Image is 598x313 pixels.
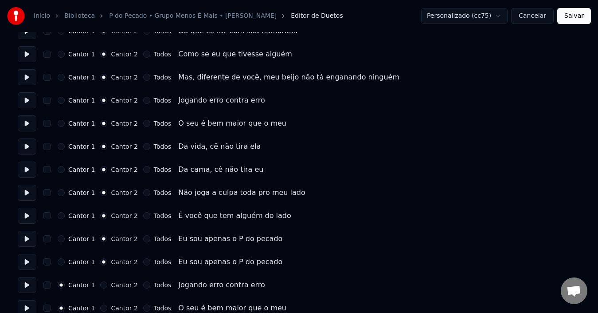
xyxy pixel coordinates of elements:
[68,97,95,103] label: Cantor 1
[111,28,137,34] label: Cantor 2
[68,236,95,242] label: Cantor 1
[34,12,343,20] nav: breadcrumb
[111,282,137,288] label: Cantor 2
[154,213,171,219] label: Todos
[178,210,291,221] div: É você que tem alguém do lado
[154,143,171,150] label: Todos
[68,28,95,34] label: Cantor 1
[111,74,137,80] label: Cantor 2
[178,164,263,175] div: Da cama, cê não tira eu
[68,213,95,219] label: Cantor 1
[111,97,137,103] label: Cantor 2
[68,282,95,288] label: Cantor 1
[68,74,95,80] label: Cantor 1
[154,259,171,265] label: Todos
[154,190,171,196] label: Todos
[154,74,171,80] label: Todos
[511,8,554,24] button: Cancelar
[68,190,95,196] label: Cantor 1
[7,7,25,25] img: youka
[178,187,305,198] div: Não joga a culpa toda pro meu lado
[111,305,137,311] label: Cantor 2
[178,234,282,244] div: Eu sou apenas o P do pecado
[111,143,137,150] label: Cantor 2
[178,49,292,59] div: Como se eu que tivesse alguém
[68,51,95,57] label: Cantor 1
[111,236,137,242] label: Cantor 2
[154,305,171,311] label: Todos
[154,282,171,288] label: Todos
[178,280,265,290] div: Jogando erro contra erro
[111,259,137,265] label: Cantor 2
[68,259,95,265] label: Cantor 1
[178,118,286,129] div: O seu é bem maior que o meu
[561,277,587,304] div: Bate-papo aberto
[154,120,171,127] label: Todos
[291,12,343,20] span: Editor de Duetos
[68,166,95,173] label: Cantor 1
[111,213,137,219] label: Cantor 2
[154,236,171,242] label: Todos
[68,305,95,311] label: Cantor 1
[34,12,50,20] a: Início
[64,12,95,20] a: Biblioteca
[111,190,137,196] label: Cantor 2
[154,97,171,103] label: Todos
[68,120,95,127] label: Cantor 1
[154,51,171,57] label: Todos
[111,166,137,173] label: Cantor 2
[111,120,137,127] label: Cantor 2
[111,51,137,57] label: Cantor 2
[178,257,282,267] div: Eu sou apenas o P do pecado
[154,166,171,173] label: Todos
[109,12,277,20] a: P do Pecado • Grupo Menos É Mais • [PERSON_NAME]
[557,8,591,24] button: Salvar
[154,28,171,34] label: Todos
[178,95,265,106] div: Jogando erro contra erro
[68,143,95,150] label: Cantor 1
[178,72,399,83] div: Mas, diferente de você, meu beijo não tá enganando ninguém
[178,141,261,152] div: Da vida, cê não tira ela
